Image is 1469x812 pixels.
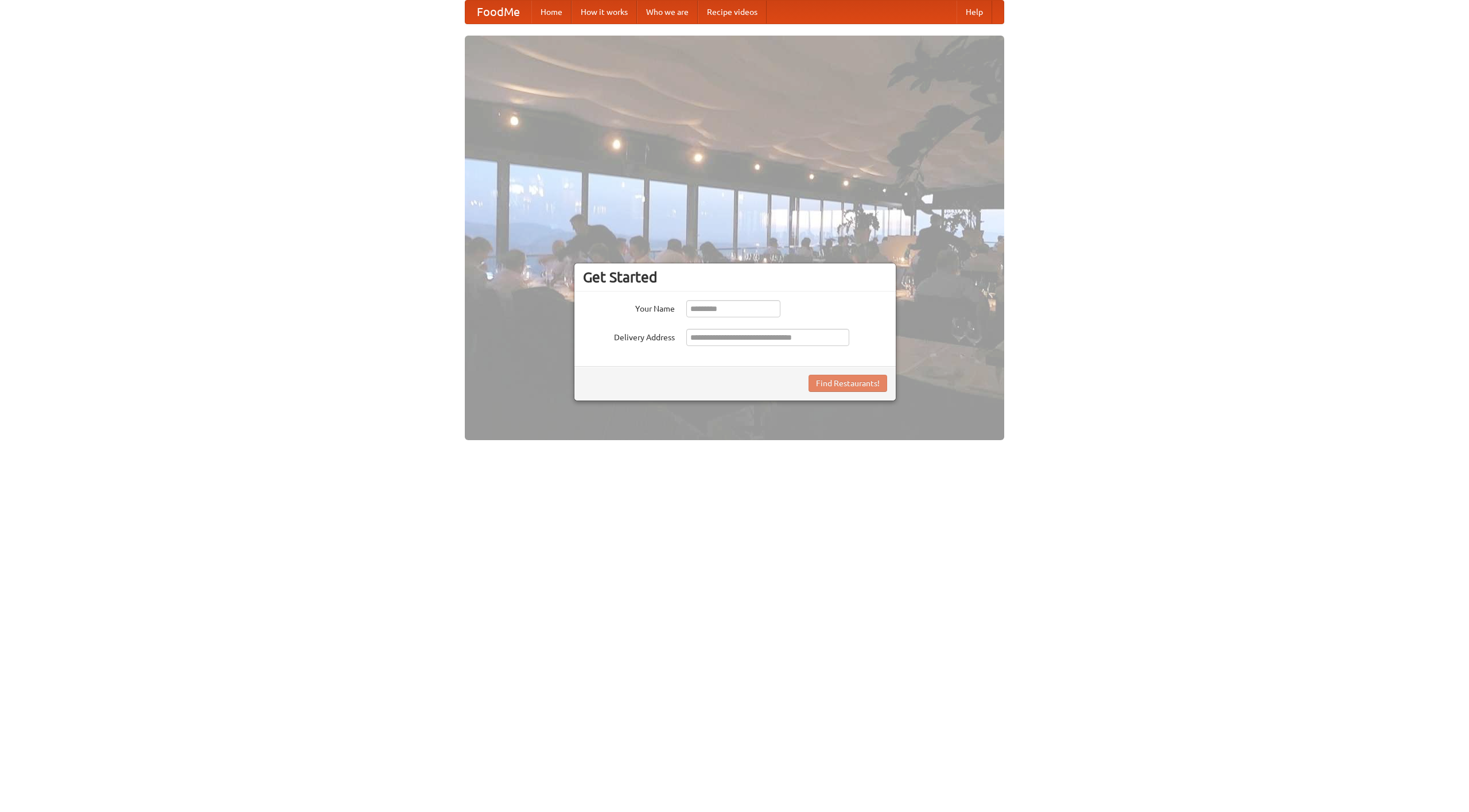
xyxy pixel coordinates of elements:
a: Who we are [637,1,698,24]
label: Your Name [583,300,675,314]
a: Help [957,1,992,24]
a: FoodMe [465,1,531,24]
h3: Get Started [583,269,887,286]
button: Find Restaurants! [809,375,887,392]
a: Recipe videos [698,1,767,24]
a: How it works [572,1,637,24]
a: Home [531,1,572,24]
label: Delivery Address [583,329,675,343]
